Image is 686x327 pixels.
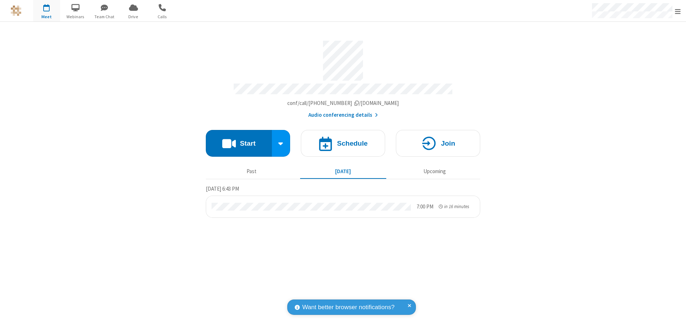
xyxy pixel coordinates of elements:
span: Team Chat [91,14,118,20]
img: QA Selenium DO NOT DELETE OR CHANGE [11,5,21,16]
span: [DATE] 6:43 PM [206,185,239,192]
button: Join [396,130,480,157]
span: Webinars [62,14,89,20]
button: [DATE] [300,165,386,178]
div: Start conference options [272,130,290,157]
button: Upcoming [392,165,478,178]
section: Today's Meetings [206,185,480,218]
span: Want better browser notifications? [302,303,394,312]
div: 7:00 PM [417,203,433,211]
span: Calls [149,14,176,20]
button: Copy my meeting room linkCopy my meeting room link [287,99,399,107]
h4: Start [240,140,255,147]
span: Copy my meeting room link [287,100,399,106]
h4: Join [441,140,455,147]
span: Meet [33,14,60,20]
h4: Schedule [337,140,368,147]
button: Audio conferencing details [308,111,378,119]
button: Schedule [301,130,385,157]
button: Past [209,165,295,178]
span: Drive [120,14,147,20]
span: in 16 minutes [444,203,469,210]
button: Start [206,130,272,157]
section: Account details [206,35,480,119]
